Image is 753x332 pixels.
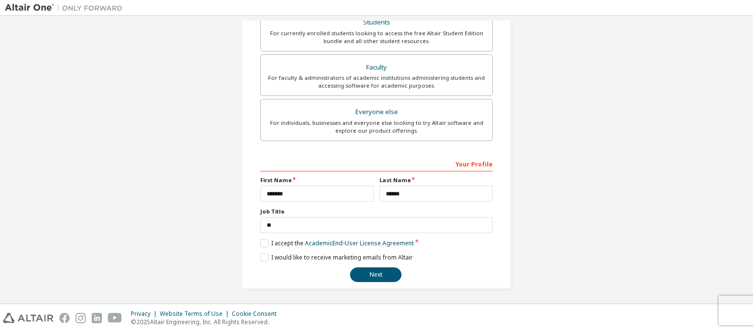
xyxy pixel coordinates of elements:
[350,267,402,282] button: Next
[75,313,86,323] img: instagram.svg
[379,176,493,184] label: Last Name
[131,318,282,326] p: © 2025 Altair Engineering, Inc. All Rights Reserved.
[305,239,414,247] a: Academic End-User License Agreement
[5,3,127,13] img: Altair One
[160,310,232,318] div: Website Terms of Use
[267,119,486,135] div: For individuals, businesses and everyone else looking to try Altair software and explore our prod...
[232,310,282,318] div: Cookie Consent
[260,253,413,261] label: I would like to receive marketing emails from Altair
[260,156,493,171] div: Your Profile
[267,16,486,29] div: Students
[59,313,70,323] img: facebook.svg
[260,208,493,215] label: Job Title
[267,74,486,90] div: For faculty & administrators of academic institutions administering students and accessing softwa...
[267,29,486,45] div: For currently enrolled students looking to access the free Altair Student Edition bundle and all ...
[3,313,53,323] img: altair_logo.svg
[260,239,414,247] label: I accept the
[267,105,486,119] div: Everyone else
[108,313,122,323] img: youtube.svg
[267,61,486,74] div: Faculty
[260,176,374,184] label: First Name
[131,310,160,318] div: Privacy
[92,313,102,323] img: linkedin.svg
